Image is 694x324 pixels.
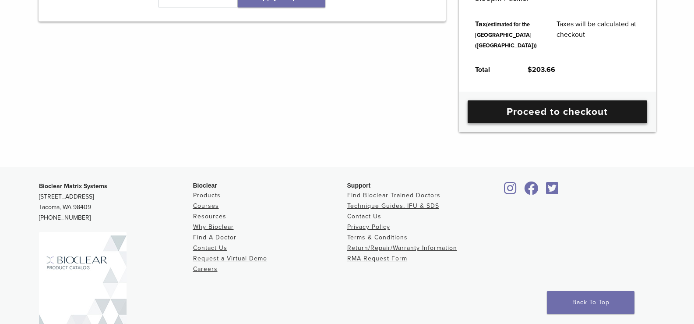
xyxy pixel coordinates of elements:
a: Contact Us [347,213,381,220]
a: Bioclear [501,187,520,196]
a: Why Bioclear [193,223,234,231]
a: Back To Top [547,291,634,314]
th: Total [465,57,518,82]
span: $ [528,65,532,74]
bdi: 203.66 [528,65,555,74]
a: Request a Virtual Demo [193,255,267,262]
small: (estimated for the [GEOGRAPHIC_DATA] ([GEOGRAPHIC_DATA])) [475,21,537,49]
td: Taxes will be calculated at checkout [547,12,649,57]
a: Courses [193,202,219,210]
a: Bioclear [543,187,562,196]
a: Resources [193,213,226,220]
span: Support [347,182,371,189]
a: Bioclear [521,187,542,196]
a: Privacy Policy [347,223,390,231]
span: Bioclear [193,182,217,189]
strong: Bioclear Matrix Systems [39,182,107,190]
a: Terms & Conditions [347,234,408,241]
a: Find Bioclear Trained Doctors [347,192,440,199]
a: Products [193,192,221,199]
a: Careers [193,265,218,273]
a: Return/Repair/Warranty Information [347,244,457,252]
a: Find A Doctor [193,234,236,241]
a: Contact Us [193,244,227,252]
a: Technique Guides, IFU & SDS [347,202,439,210]
th: Tax [465,12,547,57]
a: RMA Request Form [347,255,407,262]
p: [STREET_ADDRESS] Tacoma, WA 98409 [PHONE_NUMBER] [39,181,193,223]
a: Proceed to checkout [468,100,647,123]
